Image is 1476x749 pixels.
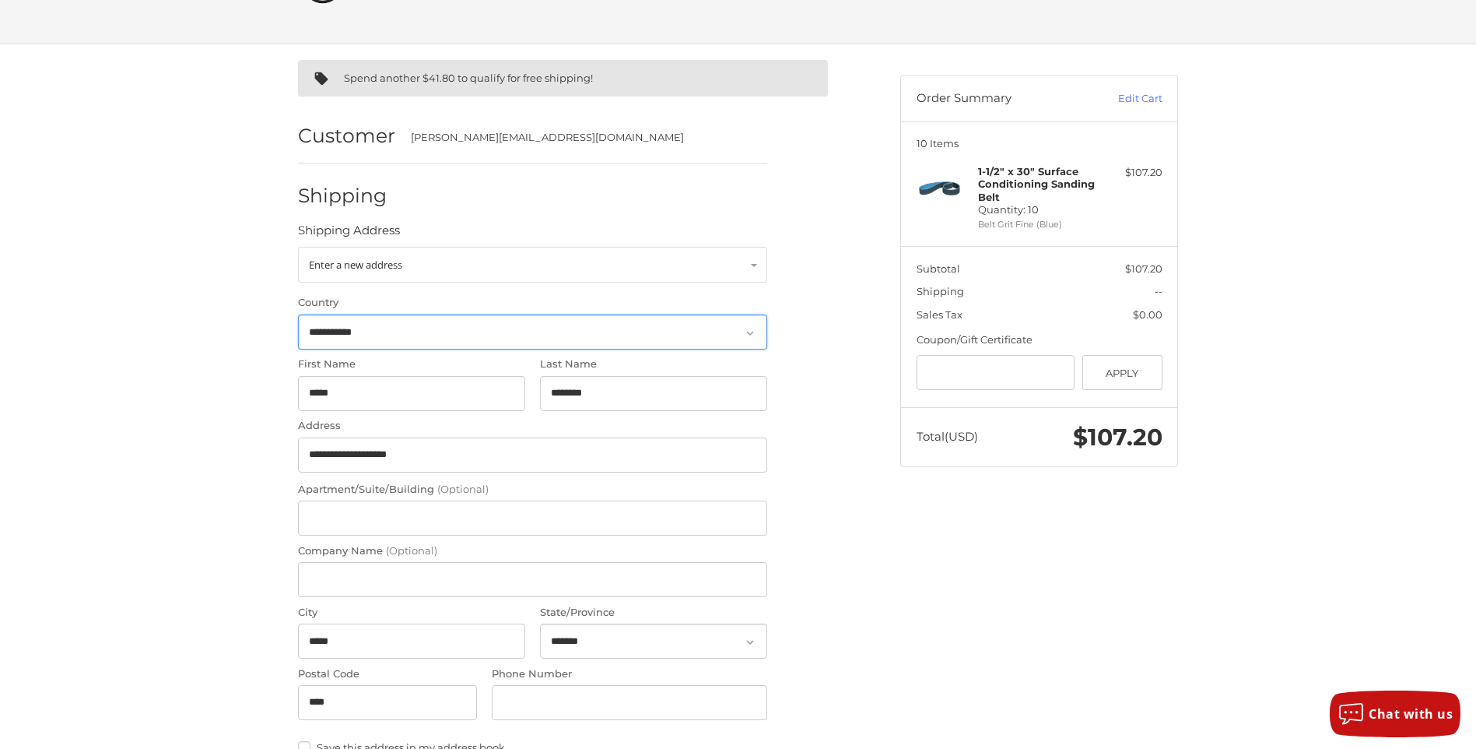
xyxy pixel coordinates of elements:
[978,165,1097,216] h4: Quantity: 10
[1133,308,1162,321] span: $0.00
[298,418,767,434] label: Address
[344,72,593,84] span: Spend another $41.80 to qualify for free shipping!
[1073,423,1162,452] span: $107.20
[1330,691,1460,737] button: Chat with us
[1101,165,1162,181] div: $107.20
[411,130,752,146] div: [PERSON_NAME][EMAIL_ADDRESS][DOMAIN_NAME]
[978,218,1097,231] li: Belt Grit Fine (Blue)
[917,91,1084,107] h3: Order Summary
[298,295,767,311] label: Country
[540,357,767,372] label: Last Name
[978,165,1095,203] strong: 1-1/2" x 30" Surface Conditioning Sanding Belt
[917,137,1162,149] h3: 10 Items
[1082,355,1162,390] button: Apply
[298,605,525,621] label: City
[1155,285,1162,297] span: --
[1084,91,1162,107] a: Edit Cart
[386,544,437,557] small: (Optional)
[298,666,477,682] label: Postal Code
[492,666,767,682] label: Phone Number
[540,605,767,621] label: State/Province
[917,285,964,297] span: Shipping
[917,332,1162,348] div: Coupon/Gift Certificate
[1369,705,1453,723] span: Chat with us
[917,429,978,444] span: Total (USD)
[917,262,960,275] span: Subtotal
[437,483,489,495] small: (Optional)
[917,355,1075,390] input: Gift Certificate or Coupon Code
[298,222,400,247] legend: Shipping Address
[917,308,962,321] span: Sales Tax
[298,543,767,559] label: Company Name
[309,258,402,272] span: Enter a new address
[1125,262,1162,275] span: $107.20
[298,357,525,372] label: First Name
[298,184,389,208] h2: Shipping
[298,247,767,283] a: Enter or select a different address
[298,124,395,148] h2: Customer
[298,482,767,498] label: Apartment/Suite/Building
